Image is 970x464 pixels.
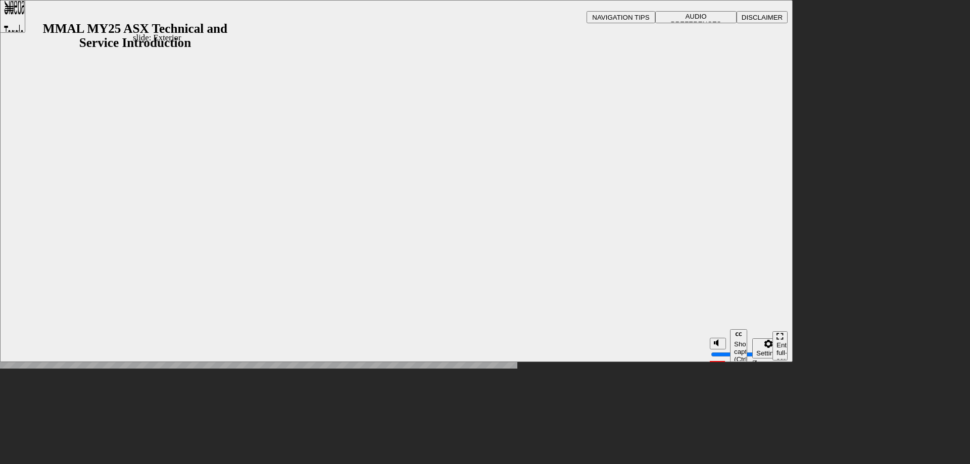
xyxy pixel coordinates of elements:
button: Enter full-screen (Ctrl+Alt+F) [772,331,788,360]
span: DISCLAIMER [742,14,783,21]
div: misc controls [705,329,767,362]
div: Settings [756,349,781,357]
span: NAVIGATION TIPS [592,14,649,21]
label: Zoom to fit [752,358,772,388]
span: AUDIO PREFERENCES [671,13,721,28]
nav: slide navigation [772,329,788,362]
div: Enter full-screen (Ctrl+Alt+F) [777,341,784,372]
button: Settings [752,338,785,358]
div: Show captions (Ctrl+Alt+C) [734,340,743,363]
button: Mute (Ctrl+Alt+M) [710,338,726,349]
button: Show captions (Ctrl+Alt+C) [730,329,747,362]
input: volume [711,350,776,358]
button: DISCLAIMER [737,11,788,23]
button: NAVIGATION TIPS [587,11,655,23]
button: AUDIO PREFERENCES [655,11,737,23]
